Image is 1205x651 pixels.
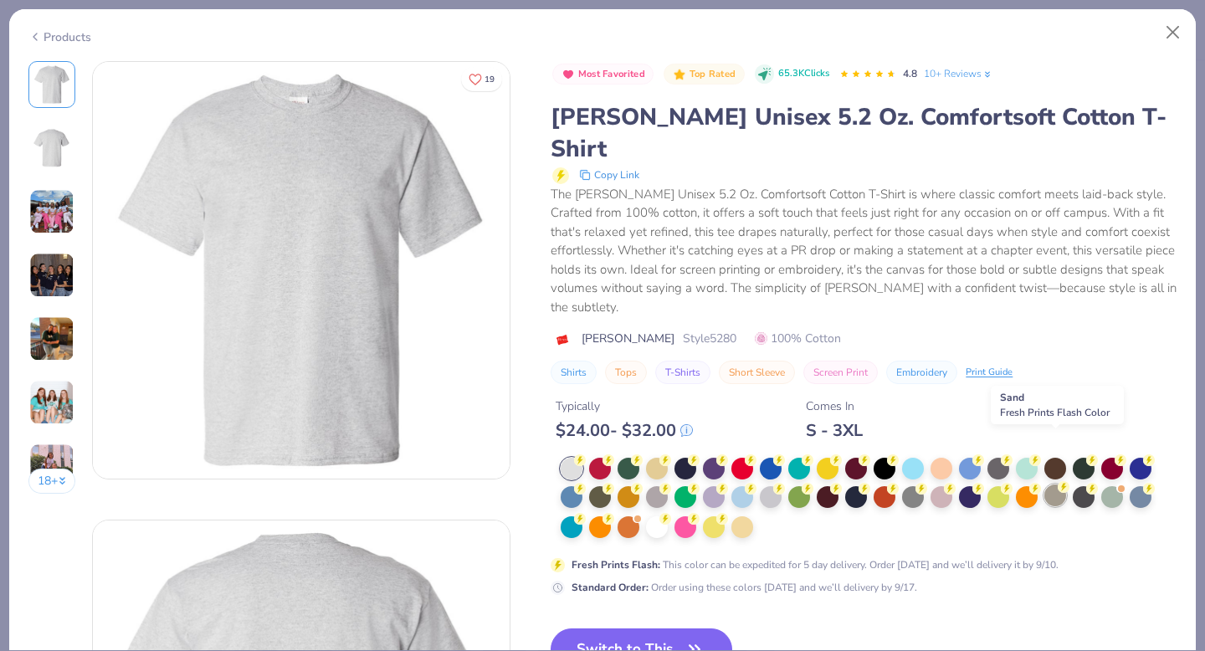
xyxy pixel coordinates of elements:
button: 18+ [28,469,76,494]
button: Short Sleeve [719,361,795,384]
div: The [PERSON_NAME] Unisex 5.2 Oz. Comfortsoft Cotton T-Shirt is where classic comfort meets laid-b... [551,185,1177,317]
div: Comes In [806,397,863,415]
button: Embroidery [886,361,957,384]
img: Most Favorited sort [561,68,575,81]
div: [PERSON_NAME] Unisex 5.2 Oz. Comfortsoft Cotton T-Shirt [551,101,1177,165]
img: Front [32,64,72,105]
button: Shirts [551,361,597,384]
button: Badge Button [664,64,744,85]
div: Print Guide [966,366,1013,380]
button: Screen Print [803,361,878,384]
img: User generated content [29,316,74,361]
img: User generated content [29,253,74,298]
div: S - 3XL [806,420,863,441]
button: copy to clipboard [574,165,644,185]
img: brand logo [551,333,573,346]
img: User generated content [29,443,74,489]
div: Sand [991,386,1124,424]
img: User generated content [29,189,74,234]
span: 4.8 [903,67,917,80]
img: Front [93,62,510,479]
strong: Fresh Prints Flash : [572,558,660,572]
div: This color can be expedited for 5 day delivery. Order [DATE] and we’ll delivery it by 9/10. [572,557,1059,572]
div: Products [28,28,91,46]
button: Tops [605,361,647,384]
span: Fresh Prints Flash Color [1000,406,1110,419]
button: Like [461,67,502,91]
span: [PERSON_NAME] [582,330,674,347]
button: T-Shirts [655,361,710,384]
span: Top Rated [690,69,736,79]
div: 4.8 Stars [839,61,896,88]
button: Close [1157,17,1189,49]
img: User generated content [29,380,74,425]
span: 65.3K Clicks [778,67,829,81]
strong: Standard Order : [572,581,649,594]
div: Typically [556,397,693,415]
span: 100% Cotton [755,330,841,347]
img: Top Rated sort [673,68,686,81]
img: Back [32,128,72,168]
span: Most Favorited [578,69,645,79]
div: Order using these colors [DATE] and we’ll delivery by 9/17. [572,580,917,595]
span: Style 5280 [683,330,736,347]
a: 10+ Reviews [924,66,993,81]
button: Badge Button [552,64,654,85]
span: 19 [485,75,495,84]
div: $ 24.00 - $ 32.00 [556,420,693,441]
